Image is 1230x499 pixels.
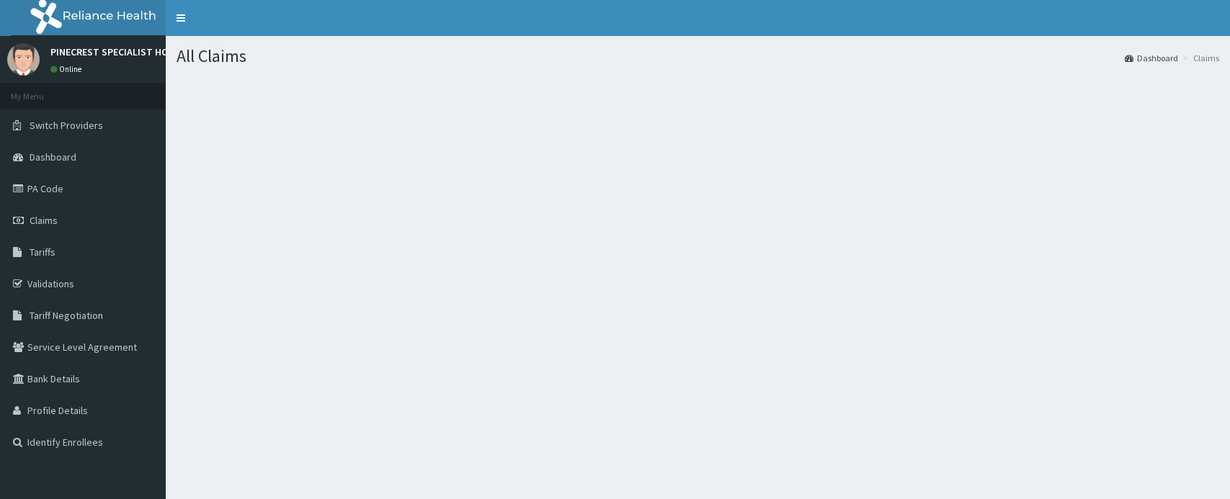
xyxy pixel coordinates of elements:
[50,47,200,57] p: PINECREST SPECIALIST HOSPITAL
[7,43,40,76] img: User Image
[30,119,103,132] span: Switch Providers
[30,246,55,259] span: Tariffs
[30,150,76,163] span: Dashboard
[1180,52,1219,64] li: Claims
[50,64,85,74] a: Online
[30,214,58,227] span: Claims
[30,309,103,322] span: Tariff Negotiation
[177,47,1219,66] h1: All Claims
[1125,52,1178,64] a: Dashboard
